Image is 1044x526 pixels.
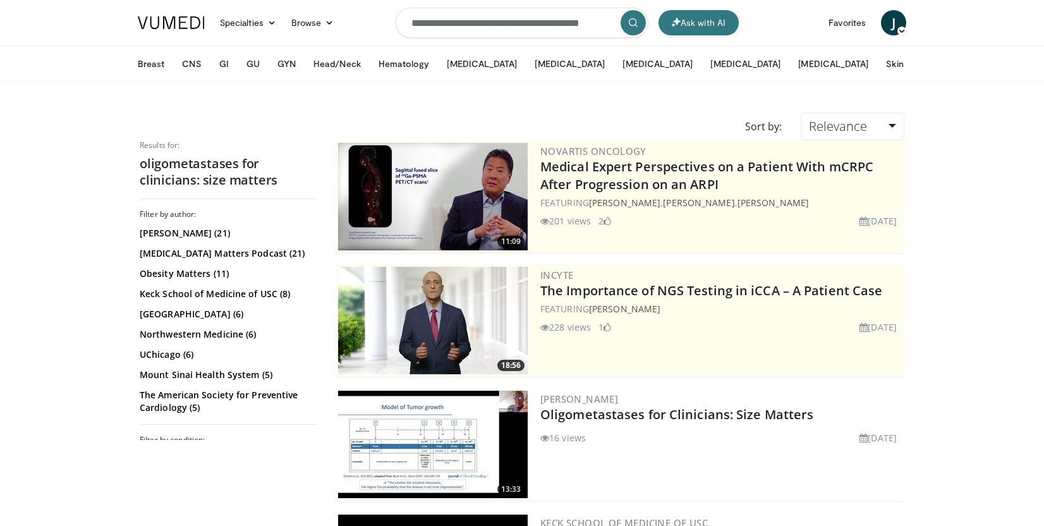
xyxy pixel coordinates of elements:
[540,145,646,157] a: Novartis Oncology
[821,10,873,35] a: Favorites
[540,282,882,299] a: The Importance of NGS Testing in iCCA – A Patient Case
[540,431,586,444] li: 16 views
[140,227,313,240] a: [PERSON_NAME] (21)
[615,51,700,76] button: [MEDICAL_DATA]
[338,267,528,374] img: 6827cc40-db74-4ebb-97c5-13e529cfd6fb.png.300x170_q85_crop-smart_upscale.png
[540,214,591,228] li: 201 views
[270,51,303,76] button: GYN
[140,348,313,361] a: UChicago (6)
[659,10,739,35] button: Ask with AI
[140,369,313,381] a: Mount Sinai Health System (5)
[212,10,284,35] a: Specialties
[140,267,313,280] a: Obesity Matters (11)
[338,143,528,250] img: 918109e9-db38-4028-9578-5f15f4cfacf3.jpg.300x170_q85_crop-smart_upscale.jpg
[371,51,437,76] button: Hematology
[140,209,317,219] h3: Filter by author:
[598,321,611,334] li: 1
[540,393,618,405] a: [PERSON_NAME]
[497,484,525,495] span: 13:33
[878,51,911,76] button: Skin
[737,197,809,209] a: [PERSON_NAME]
[540,158,873,193] a: Medical Expert Perspectives on a Patient With mCRPC After Progression on an ARPI
[497,360,525,371] span: 18:56
[703,51,788,76] button: [MEDICAL_DATA]
[589,197,660,209] a: [PERSON_NAME]
[284,10,342,35] a: Browse
[338,267,528,374] a: 18:56
[497,236,525,247] span: 11:09
[306,51,368,76] button: Head/Neck
[140,140,317,150] p: Results for:
[540,196,902,209] div: FEATURING , ,
[540,302,902,315] div: FEATURING
[140,247,313,260] a: [MEDICAL_DATA] Matters Podcast (21)
[736,113,791,140] div: Sort by:
[174,51,209,76] button: CNS
[338,391,528,498] a: 13:33
[598,214,611,228] li: 2
[212,51,236,76] button: GI
[801,113,904,140] a: Relevance
[338,143,528,250] a: 11:09
[859,321,897,334] li: [DATE]
[140,288,313,300] a: Keck School of Medicine of USC (8)
[589,303,660,315] a: [PERSON_NAME]
[439,51,525,76] button: [MEDICAL_DATA]
[881,10,906,35] a: J
[859,431,897,444] li: [DATE]
[140,389,313,414] a: The American Society for Preventive Cardiology (5)
[540,269,573,281] a: Incyte
[140,308,313,321] a: [GEOGRAPHIC_DATA] (6)
[540,321,591,334] li: 228 views
[663,197,734,209] a: [PERSON_NAME]
[140,328,313,341] a: Northwestern Medicine (6)
[396,8,648,38] input: Search topics, interventions
[130,51,172,76] button: Breast
[527,51,612,76] button: [MEDICAL_DATA]
[859,214,897,228] li: [DATE]
[140,156,317,188] h2: oligometastases for clinicians: size matters
[540,406,813,423] a: Oligometastases for Clinicians: Size Matters
[138,16,205,29] img: VuMedi Logo
[140,435,317,445] h3: Filter by condition:
[809,118,867,135] span: Relevance
[791,51,876,76] button: [MEDICAL_DATA]
[338,391,528,498] img: 9d9e4f62-6dd9-469b-9acb-b8389ac078d5.300x170_q85_crop-smart_upscale.jpg
[239,51,267,76] button: GU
